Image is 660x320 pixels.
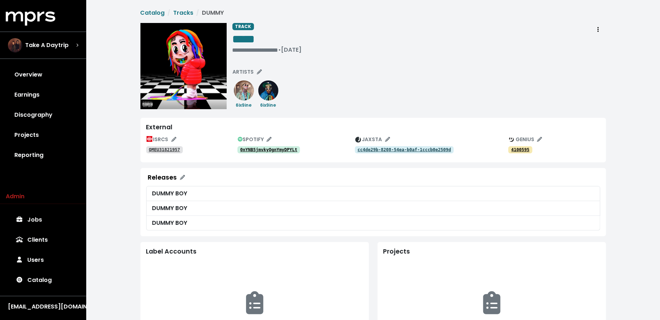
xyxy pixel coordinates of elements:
button: Edit jaxsta track identifications [352,134,393,145]
a: Catalog [140,9,165,17]
div: [EMAIL_ADDRESS][DOMAIN_NAME] [8,302,78,311]
a: Earnings [6,85,80,105]
a: Catalog [6,270,80,290]
a: Reporting [6,145,80,165]
img: The selected account / producer [8,38,22,52]
span: • [DATE] [278,46,302,54]
span: Take A Daytrip [25,41,69,50]
a: DUMMY BOY [146,186,600,201]
button: Edit spotify track identifications for this track [235,134,275,145]
img: a472238ba8a1a4ac26011acc215db1f7.640x640x1.png [258,80,278,101]
a: QMEU31821957 [146,146,183,153]
a: 6ix9ine [257,86,280,109]
span: ISRCS [147,136,176,143]
div: DUMMY BOY [152,219,594,227]
img: The logo of the International Organization for Standardization [147,136,152,142]
span: Edit value [232,47,278,53]
span: Edit value [232,33,255,45]
tt: 4100595 [511,147,530,152]
li: DUMMY [194,9,224,17]
nav: breadcrumb [140,9,606,17]
button: Edit genius track identifications [506,134,545,145]
div: External [146,124,600,131]
a: cc4de29b-8208-54ea-b0af-1cccb0e2509d [355,146,454,153]
button: Track actions [590,23,606,37]
small: 6ix9ine [236,102,252,108]
span: SPOTIFY [238,136,272,143]
a: Overview [6,65,80,85]
a: Tracks [174,9,194,17]
a: Discography [6,105,80,125]
span: TRACK [232,23,254,30]
tt: 0nYNB5jmvkyOgnYmyDPYLt [240,147,297,152]
span: GENIUS [509,136,542,143]
a: Projects [6,125,80,145]
button: Edit ISRC mappings for this track [143,134,180,145]
img: ab6761610000e5eb7b113c043124cddf04397e77 [234,80,254,101]
div: Releases [148,174,177,181]
a: Clients [6,230,80,250]
a: 4100595 [508,146,532,153]
div: Label Accounts [146,248,363,255]
div: DUMMY BOY [152,189,594,198]
a: mprs logo [6,14,55,22]
small: 6ix9ine [260,102,276,108]
img: The jaxsta.com logo [355,137,361,143]
a: Users [6,250,80,270]
span: JAXSTA [355,136,390,143]
a: Jobs [6,210,80,230]
a: 0nYNB5jmvkyOgnYmyDPYLt [237,146,300,153]
button: Releases [143,171,190,185]
tt: cc4de29b-8208-54ea-b0af-1cccb0e2509d [357,147,451,152]
button: [EMAIL_ADDRESS][DOMAIN_NAME] [6,302,80,311]
a: DUMMY BOY [146,201,600,216]
div: DUMMY BOY [152,204,594,213]
span: ARTISTS [233,68,262,75]
div: Projects [383,248,600,255]
img: The genius.com logo [509,137,514,143]
tt: QMEU31821957 [149,147,180,152]
a: 6ix9ine [232,86,255,109]
img: Album art for this track, DUMMY [140,23,227,109]
button: Edit artists [230,66,265,78]
a: DUMMY BOY [146,216,600,231]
